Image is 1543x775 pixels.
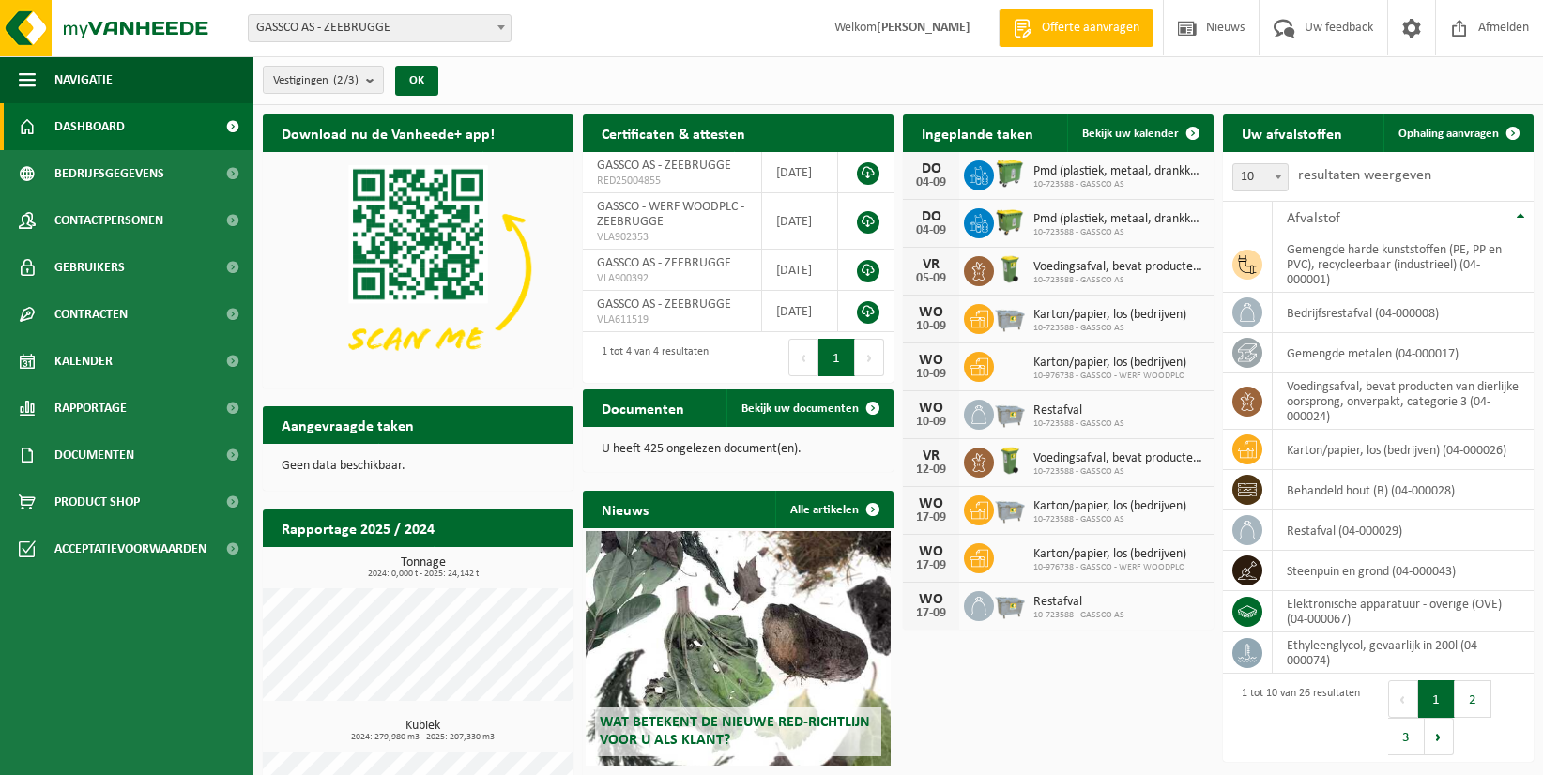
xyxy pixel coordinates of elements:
[600,715,870,748] span: Wat betekent de nieuwe RED-richtlijn voor u als klant?
[1273,236,1534,293] td: gemengde harde kunststoffen (PE, PP en PVC), recycleerbaar (industrieel) (04-000001)
[592,337,709,378] div: 1 tot 4 van 4 resultaten
[1033,451,1204,466] span: Voedingsafval, bevat producten van dierlijke oorsprong, onverpakt, categorie 3
[54,197,163,244] span: Contactpersonen
[1082,128,1179,140] span: Bekijk uw kalender
[583,389,703,426] h2: Documenten
[54,244,125,291] span: Gebruikers
[333,74,359,86] count: (2/3)
[912,257,950,272] div: VR
[248,14,512,42] span: GASSCO AS - ZEEBRUGGE
[597,159,731,173] span: GASSCO AS - ZEEBRUGGE
[912,401,950,416] div: WO
[54,479,140,525] span: Product Shop
[1273,591,1534,632] td: elektronische apparatuur - overige (OVE) (04-000067)
[54,338,113,385] span: Kalender
[1033,514,1186,525] span: 10-723588 - GASSCO AS
[1232,163,1289,191] span: 10
[1033,356,1186,371] span: Karton/papier, los (bedrijven)
[263,114,513,151] h2: Download nu de Vanheede+ app!
[1223,114,1361,151] h2: Uw afvalstoffen
[597,312,747,327] span: VLA611519
[1388,718,1425,755] button: 3
[994,253,1026,285] img: WB-0140-HPE-GN-50
[54,525,206,572] span: Acceptatievoorwaarden
[994,588,1026,620] img: WB-2500-GAL-GY-01
[994,158,1026,190] img: WB-0770-HPE-GN-50
[1033,547,1186,562] span: Karton/papier, los (bedrijven)
[994,445,1026,477] img: WB-0140-HPE-GN-50
[263,66,384,94] button: Vestigingen(2/3)
[395,66,438,96] button: OK
[775,491,892,528] a: Alle artikelen
[54,150,164,197] span: Bedrijfsgegevens
[1033,466,1204,478] span: 10-723588 - GASSCO AS
[1455,680,1491,718] button: 2
[912,592,950,607] div: WO
[741,403,859,415] span: Bekijk uw documenten
[273,67,359,95] span: Vestigingen
[1033,227,1204,238] span: 10-723588 - GASSCO AS
[602,443,875,456] p: U heeft 425 ongelezen document(en).
[912,320,950,333] div: 10-09
[597,230,747,245] span: VLA902353
[855,339,884,376] button: Next
[1425,718,1454,755] button: Next
[1298,168,1431,183] label: resultaten weergeven
[912,607,950,620] div: 17-09
[1033,323,1186,334] span: 10-723588 - GASSCO AS
[1033,403,1124,418] span: Restafval
[762,291,838,332] td: [DATE]
[597,256,731,270] span: GASSCO AS - ZEEBRUGGE
[597,271,747,286] span: VLA900392
[597,297,731,312] span: GASSCO AS - ZEEBRUGGE
[912,463,950,477] div: 12-09
[1033,179,1204,190] span: 10-723588 - GASSCO AS
[586,531,890,766] a: Wat betekent de nieuwe RED-richtlijn voor u als klant?
[1273,430,1534,470] td: karton/papier, los (bedrijven) (04-000026)
[912,416,950,429] div: 10-09
[54,103,125,150] span: Dashboard
[818,339,855,376] button: 1
[54,385,127,432] span: Rapportage
[1273,551,1534,591] td: steenpuin en grond (04-000043)
[726,389,892,427] a: Bekijk uw documenten
[263,152,573,385] img: Download de VHEPlus App
[877,21,970,35] strong: [PERSON_NAME]
[994,397,1026,429] img: WB-2500-GAL-GY-01
[912,209,950,224] div: DO
[434,546,572,584] a: Bekijk rapportage
[1273,632,1534,674] td: ethyleenglycol, gevaarlijk in 200l (04-000074)
[1033,308,1186,323] span: Karton/papier, los (bedrijven)
[1232,678,1360,757] div: 1 tot 10 van 26 resultaten
[1033,212,1204,227] span: Pmd (plastiek, metaal, drankkartons) (bedrijven)
[912,511,950,524] div: 17-09
[583,491,667,527] h2: Nieuws
[1398,128,1499,140] span: Ophaling aanvragen
[249,15,511,41] span: GASSCO AS - ZEEBRUGGE
[54,56,113,103] span: Navigatie
[263,509,453,546] h2: Rapportage 2025 / 2024
[54,291,128,338] span: Contracten
[583,114,764,151] h2: Certificaten & attesten
[1033,260,1204,275] span: Voedingsafval, bevat producten van dierlijke oorsprong, onverpakt, categorie 3
[912,448,950,463] div: VR
[912,272,950,285] div: 05-09
[912,368,950,381] div: 10-09
[912,176,950,190] div: 04-09
[1273,373,1534,430] td: voedingsafval, bevat producten van dierlijke oorsprong, onverpakt, categorie 3 (04-000024)
[1383,114,1532,152] a: Ophaling aanvragen
[788,339,818,376] button: Previous
[912,161,950,176] div: DO
[597,200,744,229] span: GASSCO - WERF WOODPLC - ZEEBRUGGE
[999,9,1153,47] a: Offerte aanvragen
[912,224,950,237] div: 04-09
[54,432,134,479] span: Documenten
[1273,293,1534,333] td: bedrijfsrestafval (04-000008)
[272,556,573,579] h3: Tonnage
[1033,418,1124,430] span: 10-723588 - GASSCO AS
[912,353,950,368] div: WO
[1033,562,1186,573] span: 10-976738 - GASSCO - WERF WOODPLC
[1033,499,1186,514] span: Karton/papier, los (bedrijven)
[1033,595,1124,610] span: Restafval
[1273,470,1534,510] td: behandeld hout (B) (04-000028)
